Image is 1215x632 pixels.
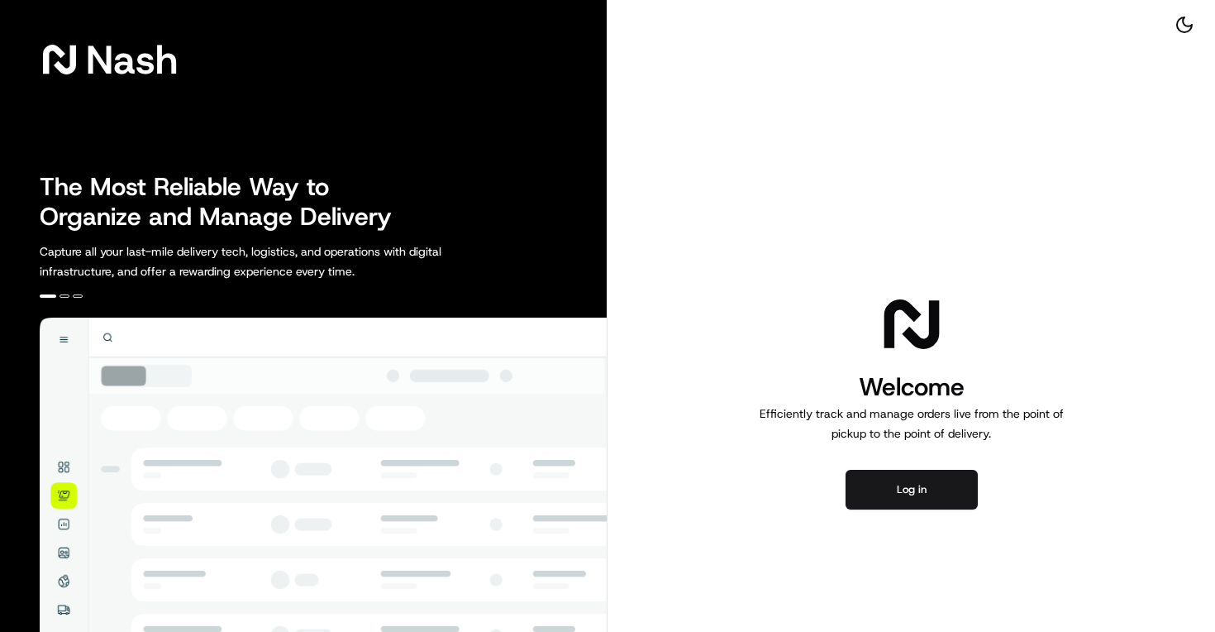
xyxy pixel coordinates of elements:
h1: Welcome [753,371,1070,404]
span: Nash [86,43,178,76]
p: Capture all your last-mile delivery tech, logistics, and operations with digital infrastructure, ... [40,242,516,281]
p: Efficiently track and manage orders live from the point of pickup to the point of delivery. [753,404,1070,443]
h2: The Most Reliable Way to Organize and Manage Delivery [40,172,410,232]
button: Log in [846,470,978,510]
